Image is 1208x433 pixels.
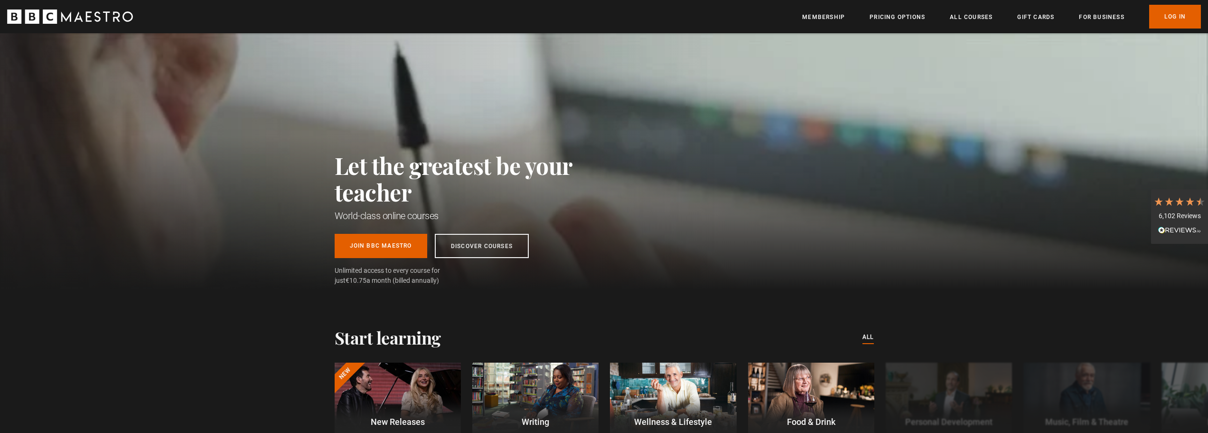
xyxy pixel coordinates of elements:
a: For business [1079,12,1124,22]
a: Log In [1149,5,1201,29]
nav: Primary [802,5,1201,29]
a: Gift Cards [1017,12,1054,22]
div: 6,102 ReviewsRead All Reviews [1151,189,1208,244]
span: Unlimited access to every course for just a month (billed annually) [335,266,463,286]
img: REVIEWS.io [1158,227,1201,233]
a: All [862,332,874,343]
svg: BBC Maestro [7,10,133,24]
h1: World-class online courses [335,209,615,222]
a: Join BBC Maestro [335,234,427,258]
a: Pricing Options [870,12,925,22]
div: Read All Reviews [1153,225,1206,237]
span: €10.75 [346,277,366,284]
h2: Start learning [335,327,441,347]
a: All Courses [950,12,993,22]
div: 6,102 Reviews [1153,212,1206,221]
div: 4.7 Stars [1153,196,1206,207]
a: Membership [802,12,845,22]
a: Discover Courses [435,234,529,258]
h2: Let the greatest be your teacher [335,152,615,205]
